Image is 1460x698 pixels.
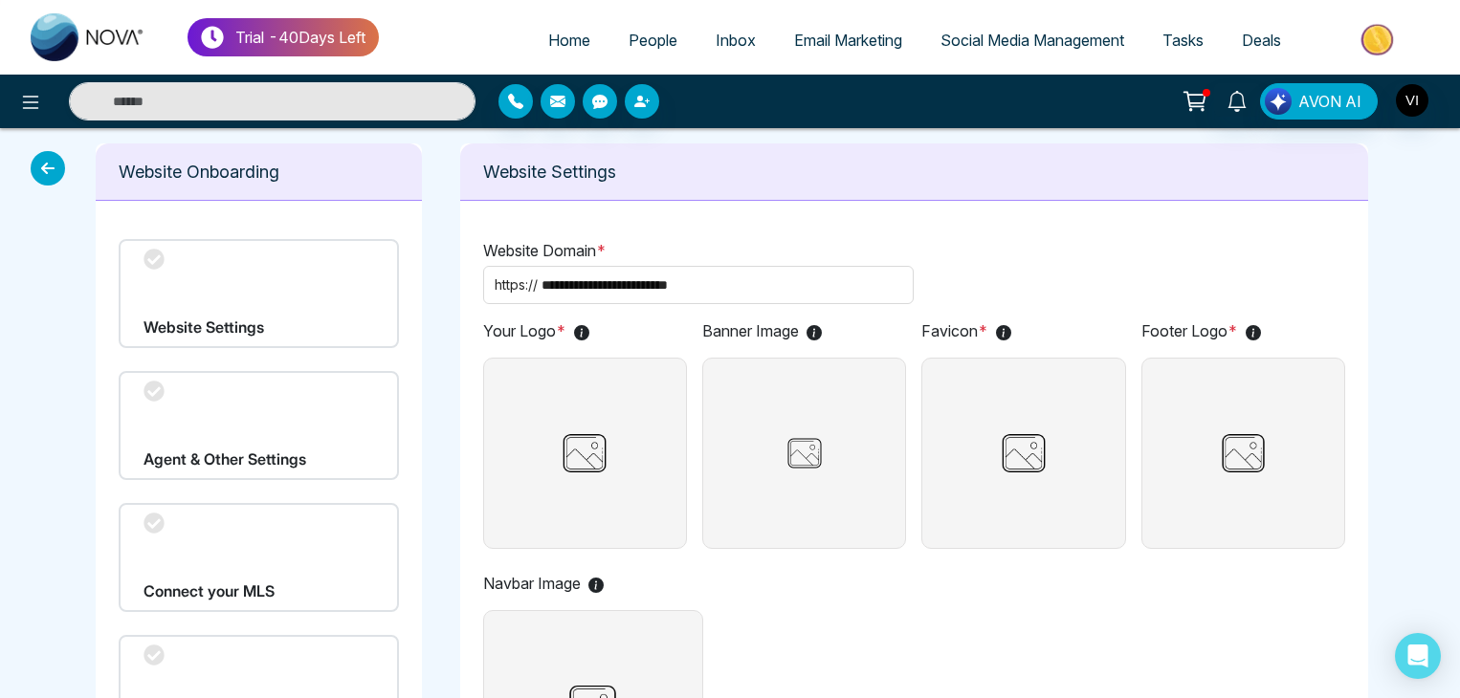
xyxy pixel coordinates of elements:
[1298,90,1361,113] span: AVON AI
[716,31,756,50] span: Inbox
[529,22,609,58] a: Home
[697,22,775,58] a: Inbox
[629,31,677,50] span: People
[554,359,614,548] img: Your Logo
[1265,88,1292,115] img: Lead Flow
[119,159,399,185] p: Website Onboarding
[1143,22,1223,58] a: Tasks
[119,239,399,348] div: Website Settings
[702,319,906,342] p: Banner Image
[1162,31,1204,50] span: Tasks
[940,31,1124,50] span: Social Media Management
[495,274,538,295] span: https://
[1395,633,1441,679] div: Open Intercom Messenger
[921,319,1125,342] p: Favicon
[757,429,852,477] img: image holder
[794,31,902,50] span: Email Marketing
[1396,84,1428,117] img: User Avatar
[609,22,697,58] a: People
[921,22,1143,58] a: Social Media Management
[483,159,1346,185] p: Website Settings
[483,319,687,342] p: Your Logo
[1260,83,1378,120] button: AVON AI
[993,359,1053,548] img: Favicon
[235,26,365,49] p: Trial - 40 Days Left
[1242,31,1281,50] span: Deals
[1141,319,1345,342] p: Footer Logo
[775,22,921,58] a: Email Marketing
[119,371,399,480] div: Agent & Other Settings
[1310,18,1449,61] img: Market-place.gif
[1213,359,1273,548] img: Footer Logo
[31,13,145,61] img: Nova CRM Logo
[119,503,399,612] div: Connect your MLS
[483,572,703,595] p: Navbar Image
[548,31,590,50] span: Home
[1223,22,1300,58] a: Deals
[483,239,1346,262] p: Website Domain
